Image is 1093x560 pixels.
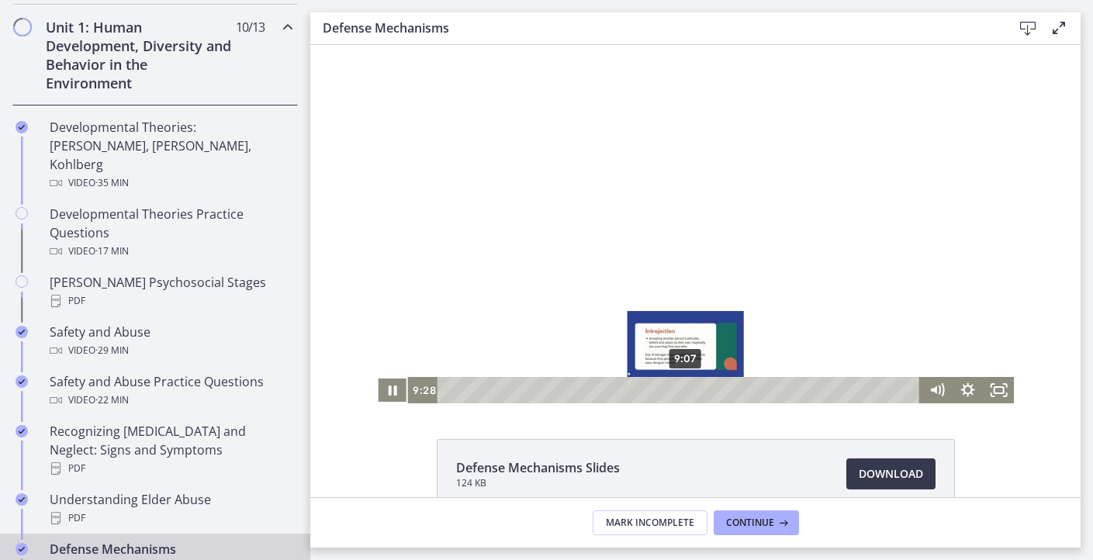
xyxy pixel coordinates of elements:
div: Developmental Theories: [PERSON_NAME], [PERSON_NAME], Kohlberg [50,118,292,192]
h2: Unit 1: Human Development, Diversity and Behavior in the Environment [46,18,235,92]
iframe: To enrich screen reader interactions, please activate Accessibility in Grammarly extension settings [310,45,1081,403]
div: PDF [50,292,292,310]
h3: Defense Mechanisms [323,19,988,37]
i: Completed [16,326,28,338]
span: · 22 min [95,391,129,410]
div: Safety and Abuse [50,323,292,360]
div: Video [50,391,292,410]
span: Defense Mechanisms Slides [456,458,620,477]
i: Completed [16,425,28,437]
span: · 17 min [95,242,129,261]
div: Video [50,242,292,261]
span: 124 KB [456,477,620,489]
span: · 29 min [95,341,129,360]
button: Mute [610,332,642,358]
i: Completed [16,121,28,133]
button: Show settings menu [642,332,673,358]
div: PDF [50,459,292,478]
div: Developmental Theories Practice Questions [50,205,292,261]
span: Mark Incomplete [606,517,694,529]
span: · 35 min [95,174,129,192]
div: Recognizing [MEDICAL_DATA] and Neglect: Signs and Symptoms [50,422,292,478]
button: Fullscreen [673,332,704,358]
span: 10 / 13 [236,18,265,36]
i: Completed [16,493,28,506]
i: Completed [16,375,28,388]
i: Completed [16,543,28,555]
a: Download [846,458,936,489]
span: Continue [726,517,774,529]
button: Continue [714,510,799,535]
div: Understanding Elder Abuse [50,490,292,527]
span: Download [859,465,923,483]
div: Safety and Abuse Practice Questions [50,372,292,410]
div: Video [50,341,292,360]
div: Video [50,174,292,192]
button: Mark Incomplete [593,510,707,535]
div: PDF [50,509,292,527]
div: [PERSON_NAME] Psychosocial Stages [50,273,292,310]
